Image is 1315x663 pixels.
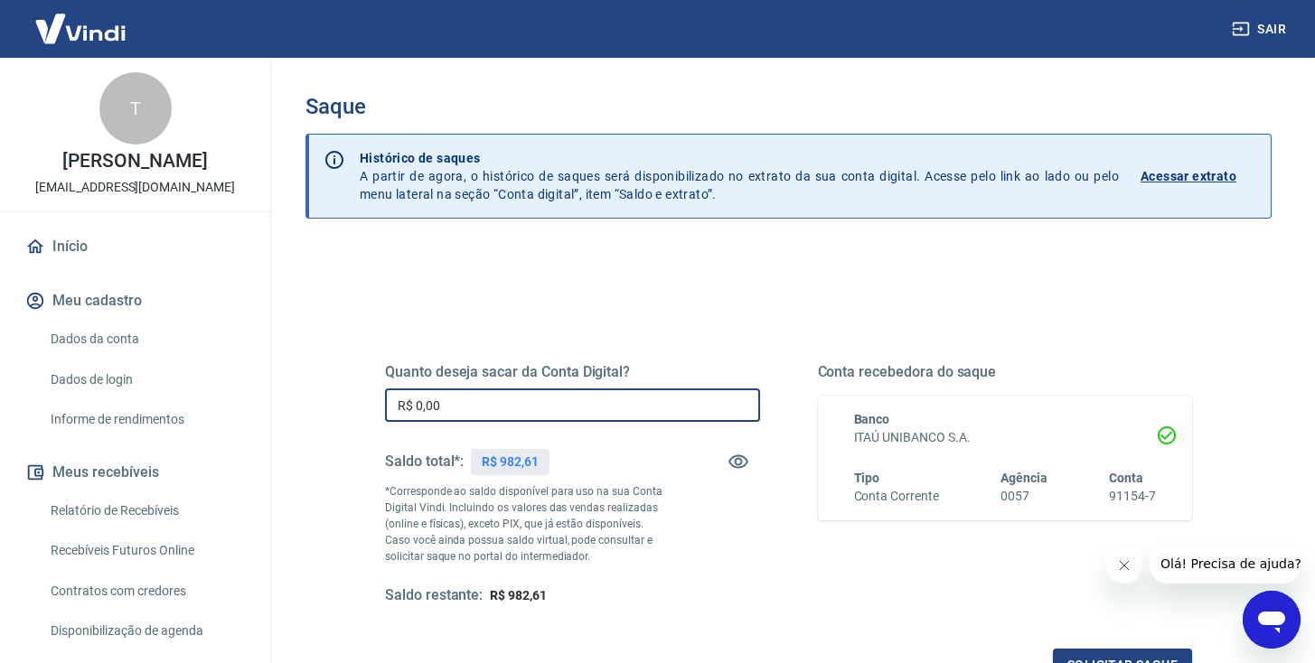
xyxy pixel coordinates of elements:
[43,492,249,529] a: Relatório de Recebíveis
[854,428,1157,447] h6: ITAÚ UNIBANCO S.A.
[22,281,249,321] button: Meu cadastro
[1141,149,1256,203] a: Acessar extrato
[482,453,539,472] p: R$ 982,61
[360,149,1119,203] p: A partir de agora, o histórico de saques será disponibilizado no extrato da sua conta digital. Ac...
[22,1,139,56] img: Vindi
[1109,471,1143,485] span: Conta
[305,94,1272,119] h3: Saque
[43,401,249,438] a: Informe de rendimentos
[385,586,483,605] h5: Saldo restante:
[43,612,249,649] a: Disponibilização de agenda
[11,13,152,27] span: Olá! Precisa de ajuda?
[22,227,249,266] a: Início
[818,363,1193,381] h5: Conta recebedora do saque
[385,453,464,471] h5: Saldo total*:
[1228,13,1293,46] button: Sair
[490,588,547,602] span: R$ 982,61
[1141,167,1236,185] p: Acessar extrato
[43,321,249,358] a: Dados da conta
[99,72,172,145] div: T
[360,149,1119,167] p: Histórico de saques
[1243,591,1301,649] iframe: Botão para abrir a janela de mensagens
[22,453,249,492] button: Meus recebíveis
[1000,471,1047,485] span: Agência
[62,152,207,171] p: [PERSON_NAME]
[35,178,235,197] p: [EMAIL_ADDRESS][DOMAIN_NAME]
[385,483,666,565] p: *Corresponde ao saldo disponível para uso na sua Conta Digital Vindi. Incluindo os valores das ve...
[854,412,890,426] span: Banco
[385,363,760,381] h5: Quanto deseja sacar da Conta Digital?
[854,471,880,485] span: Tipo
[43,361,249,398] a: Dados de login
[1106,547,1142,584] iframe: Fechar mensagem
[1150,544,1301,584] iframe: Mensagem da empresa
[43,573,249,610] a: Contratos com credores
[1000,487,1047,506] h6: 0057
[1109,487,1156,506] h6: 91154-7
[854,487,939,506] h6: Conta Corrente
[43,532,249,569] a: Recebíveis Futuros Online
